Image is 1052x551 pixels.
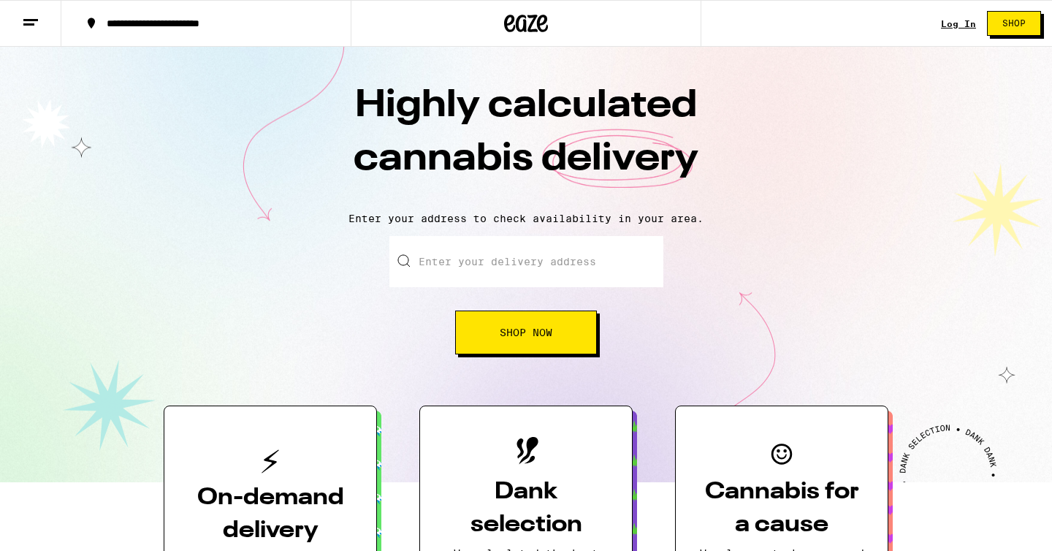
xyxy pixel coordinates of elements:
span: Shop Now [500,327,552,338]
h3: Dank selection [443,476,609,541]
p: Enter your address to check availability in your area. [15,213,1037,224]
button: Shop [987,11,1041,36]
a: Log In [941,19,976,28]
input: Enter your delivery address [389,236,663,287]
a: Shop [976,11,1052,36]
h1: Highly calculated cannabis delivery [270,80,782,201]
h3: Cannabis for a cause [699,476,864,541]
span: Shop [1002,19,1026,28]
h3: On-demand delivery [188,482,353,547]
button: Shop Now [455,311,597,354]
